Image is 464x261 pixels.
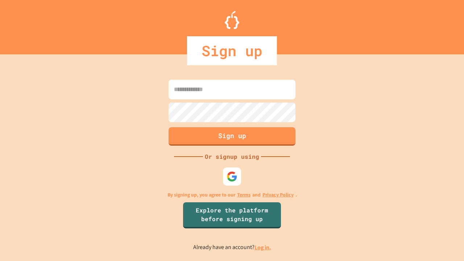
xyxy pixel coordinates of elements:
[167,191,297,199] p: By signing up, you agree to our and .
[187,36,277,65] div: Sign up
[254,244,271,251] a: Log in.
[193,243,271,252] p: Already have an account?
[169,127,295,146] button: Sign up
[183,202,281,228] a: Explore the platform before signing up
[237,191,250,199] a: Terms
[404,200,457,231] iframe: chat widget
[262,191,294,199] a: Privacy Policy
[434,232,457,254] iframe: chat widget
[225,11,239,29] img: Logo.svg
[227,171,237,182] img: google-icon.svg
[203,152,261,161] div: Or signup using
